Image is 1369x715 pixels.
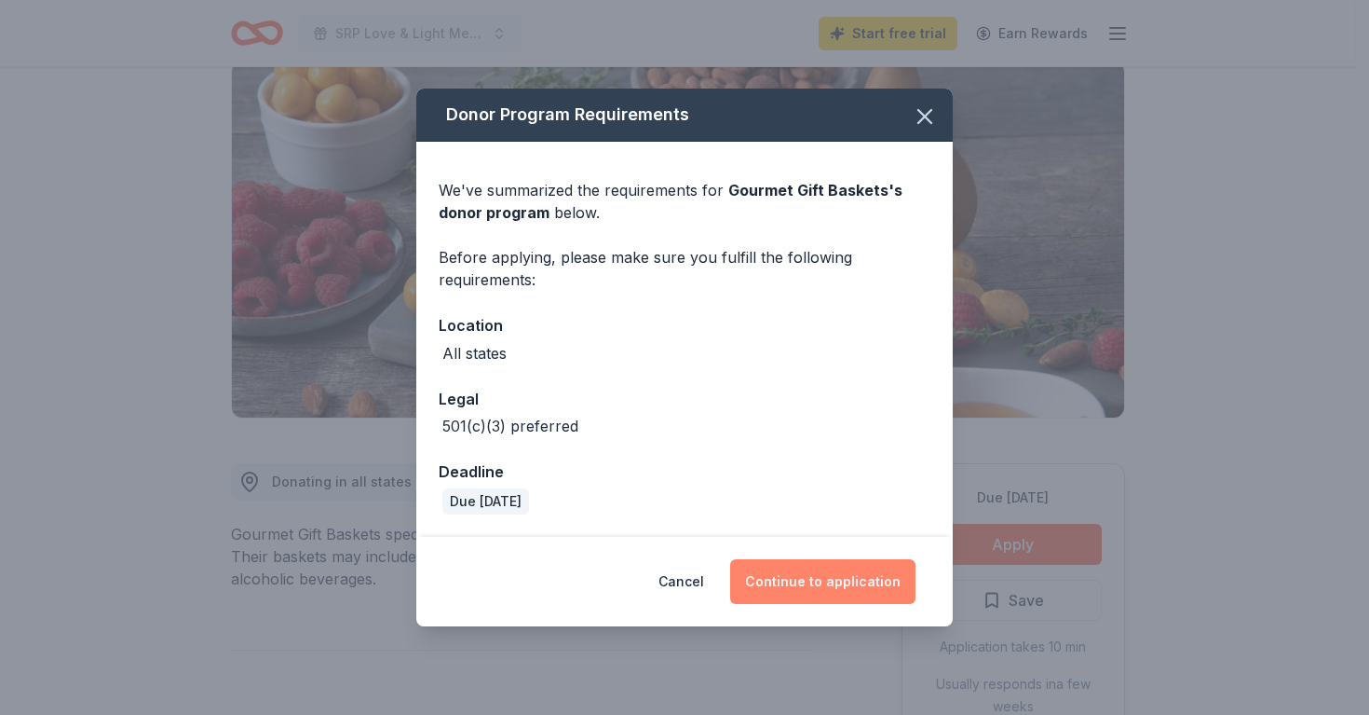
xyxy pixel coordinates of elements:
[442,415,578,437] div: 501(c)(3) preferred
[439,387,930,411] div: Legal
[439,313,930,337] div: Location
[442,342,507,364] div: All states
[416,89,953,142] div: Donor Program Requirements
[439,460,930,484] div: Deadline
[730,559,915,604] button: Continue to application
[658,559,704,604] button: Cancel
[439,179,930,224] div: We've summarized the requirements for below.
[439,246,930,291] div: Before applying, please make sure you fulfill the following requirements:
[442,488,529,515] div: Due [DATE]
